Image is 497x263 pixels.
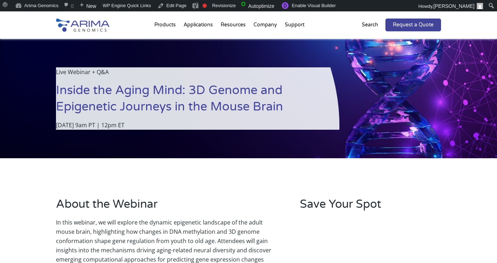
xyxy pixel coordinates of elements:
[434,3,475,9] span: [PERSON_NAME]
[56,19,109,32] img: Arima-Genomics-logo
[56,120,339,130] p: [DATE] 9am PT | 12pm ET
[385,19,441,31] a: Request a Quote
[300,196,441,218] h2: Save Your Spot
[362,20,378,30] p: Search
[56,82,339,120] h1: Inside the Aging Mind: 3D Genome and Epigenetic Journeys in the Mouse Brain
[56,67,339,82] p: Live Webinar + Q&A
[203,4,207,8] div: Focus keyphrase not set
[56,196,278,218] h2: About the Webinar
